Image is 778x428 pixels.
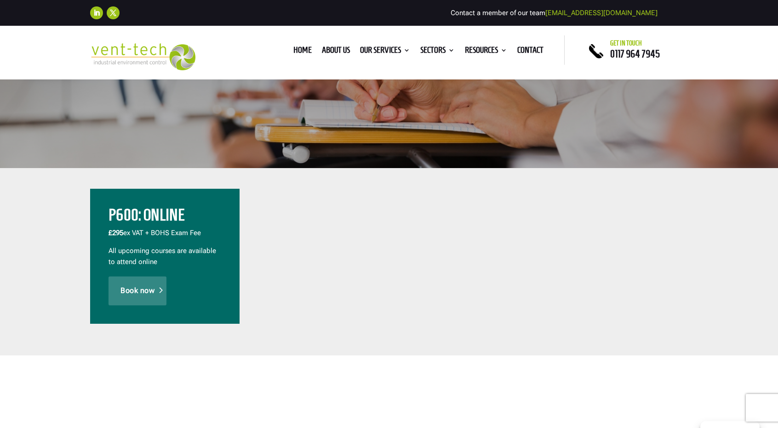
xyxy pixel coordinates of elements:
[109,229,123,237] span: £295
[109,246,221,268] p: All upcoming courses are available to attend online
[360,47,410,57] a: Our Services
[545,9,658,17] a: [EMAIL_ADDRESS][DOMAIN_NAME]
[90,6,103,19] a: Follow on LinkedIn
[109,228,221,246] p: ex VAT + BOHS Exam Fee
[109,276,166,305] a: Book now
[465,47,507,57] a: Resources
[451,9,658,17] span: Contact a member of our team
[109,207,221,228] h2: P600: Online
[517,47,543,57] a: Contact
[322,47,350,57] a: About us
[90,43,195,70] img: 2023-09-27T08_35_16.549ZVENT-TECH---Clear-background
[107,6,120,19] a: Follow on X
[420,47,455,57] a: Sectors
[610,39,642,47] span: Get in touch
[610,48,660,59] a: 0117 964 7945
[293,47,312,57] a: Home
